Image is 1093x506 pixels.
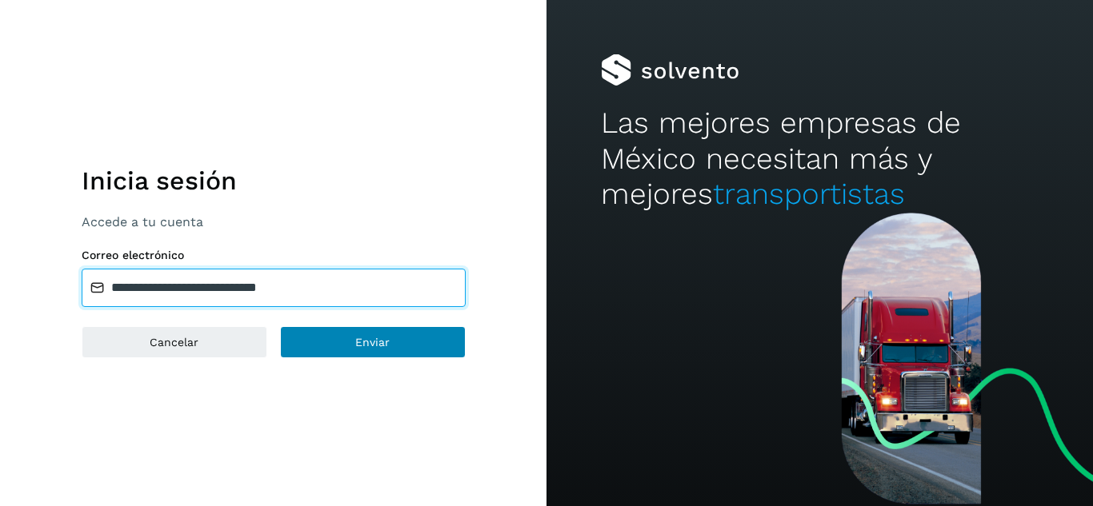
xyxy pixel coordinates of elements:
h1: Inicia sesión [82,165,466,196]
p: Accede a tu cuenta [82,214,466,229]
h2: Las mejores empresas de México necesitan más y mejores [601,106,1038,212]
button: Cancelar [82,326,267,358]
span: Cancelar [150,337,198,348]
button: Enviar [280,326,466,358]
label: Correo electrónico [82,249,466,262]
span: transportistas [713,177,905,211]
span: Enviar [355,337,390,348]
